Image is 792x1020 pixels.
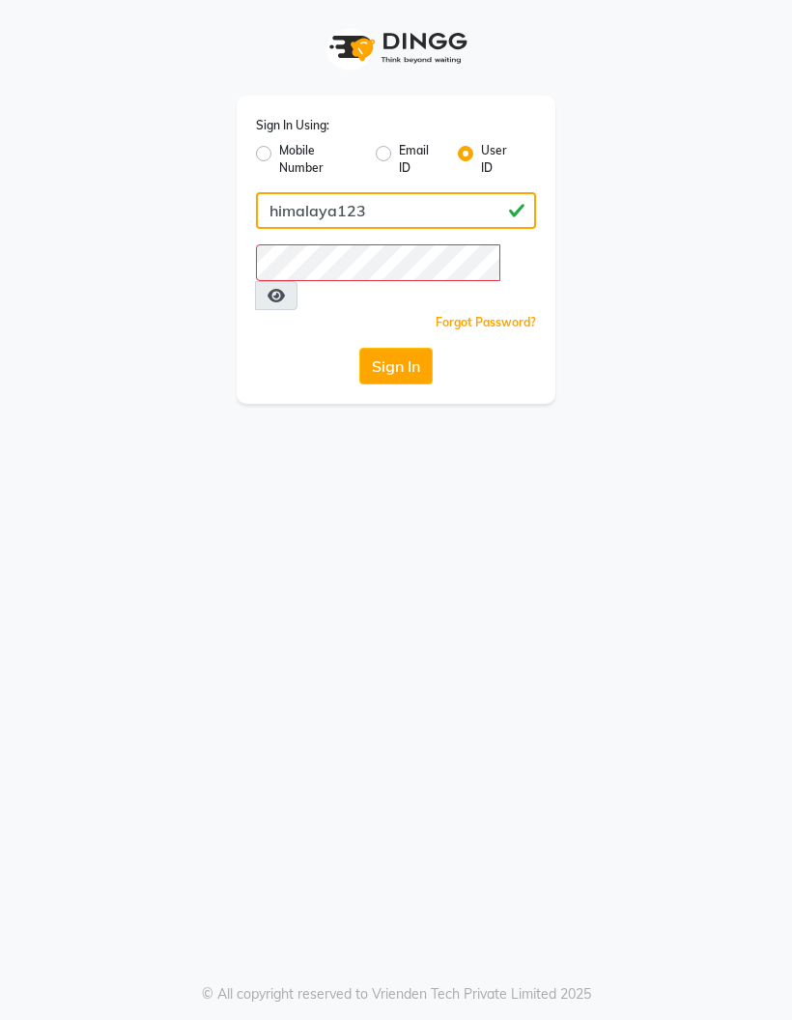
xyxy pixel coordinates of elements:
label: Mobile Number [279,142,360,177]
a: Forgot Password? [436,315,536,329]
label: Email ID [399,142,442,177]
label: Sign In Using: [256,117,329,134]
label: User ID [481,142,521,177]
input: Username [256,192,536,229]
button: Sign In [359,348,433,384]
input: Username [256,244,500,281]
img: logo1.svg [319,19,473,76]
